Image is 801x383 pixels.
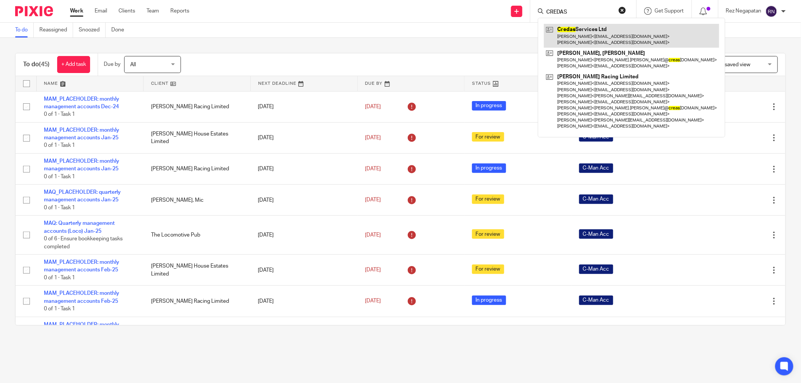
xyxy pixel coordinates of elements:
[250,122,357,153] td: [DATE]
[104,61,120,68] p: Due by
[579,229,613,239] span: C-Man Acc
[143,286,251,317] td: [PERSON_NAME] Racing Limited
[15,23,34,37] a: To do
[579,195,613,204] span: C-Man Acc
[111,23,130,37] a: Done
[365,268,381,273] span: [DATE]
[44,260,119,272] a: MAM_PLACEHOLDER: monthly management accounts Feb-25
[472,229,504,239] span: For review
[79,23,106,37] a: Snoozed
[708,62,751,67] span: Select saved view
[472,132,504,142] span: For review
[250,185,357,216] td: [DATE]
[143,216,251,255] td: The Locomotive Pub
[545,9,614,16] input: Search
[655,8,684,14] span: Get Support
[365,104,381,109] span: [DATE]
[170,7,189,15] a: Reports
[143,91,251,122] td: [PERSON_NAME] Racing Limited
[44,159,119,171] a: MAM_PLACEHOLDER: monthly management accounts Jan-25
[250,317,357,348] td: [DATE]
[365,198,381,203] span: [DATE]
[44,322,119,335] a: MAM_PLACEHOLDER: monthly management accounts Mar-25
[44,205,75,210] span: 0 of 1 · Task 1
[143,255,251,286] td: [PERSON_NAME] House Estates Limited
[143,317,251,348] td: [PERSON_NAME] Racing Limited
[23,61,50,69] h1: To do
[39,23,73,37] a: Reassigned
[579,265,613,274] span: C-Man Acc
[146,7,159,15] a: Team
[118,7,135,15] a: Clients
[250,216,357,255] td: [DATE]
[365,299,381,304] span: [DATE]
[39,61,50,67] span: (45)
[250,153,357,184] td: [DATE]
[472,101,506,111] span: In progress
[365,166,381,171] span: [DATE]
[57,56,90,73] a: + Add task
[143,122,251,153] td: [PERSON_NAME] House Estates Limited
[365,135,381,140] span: [DATE]
[44,128,119,140] a: MAM_PLACEHOLDER: monthly management accounts Jan-25
[44,190,121,202] a: MAQ_PLACEHOLDER: quarterly management accounts Jan-25
[472,265,504,274] span: For review
[726,7,762,15] p: Rez Negapatan
[95,7,107,15] a: Email
[44,174,75,179] span: 0 of 1 · Task 1
[472,163,506,173] span: In progress
[44,143,75,148] span: 0 of 1 · Task 1
[365,232,381,238] span: [DATE]
[619,6,626,14] button: Clear
[44,221,115,234] a: MAQ: Quarterly management accounts (Loco) Jan-25
[44,236,123,249] span: 0 of 6 · Ensure bookkeeping tasks completed
[15,6,53,16] img: Pixie
[70,7,83,15] a: Work
[579,296,613,305] span: C-Man Acc
[250,255,357,286] td: [DATE]
[44,291,119,304] a: MAM_PLACEHOLDER: monthly management accounts Feb-25
[250,91,357,122] td: [DATE]
[579,163,613,173] span: C-Man Acc
[250,286,357,317] td: [DATE]
[44,112,75,117] span: 0 of 1 · Task 1
[44,306,75,311] span: 0 of 1 · Task 1
[472,195,504,204] span: For review
[143,153,251,184] td: [PERSON_NAME] Racing Limited
[44,275,75,280] span: 0 of 1 · Task 1
[765,5,778,17] img: svg%3E
[472,296,506,305] span: In progress
[130,62,136,67] span: All
[44,97,119,109] a: MAM_PLACEHOLDER: monthly management accounts Dec-24
[143,185,251,216] td: [PERSON_NAME], Mic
